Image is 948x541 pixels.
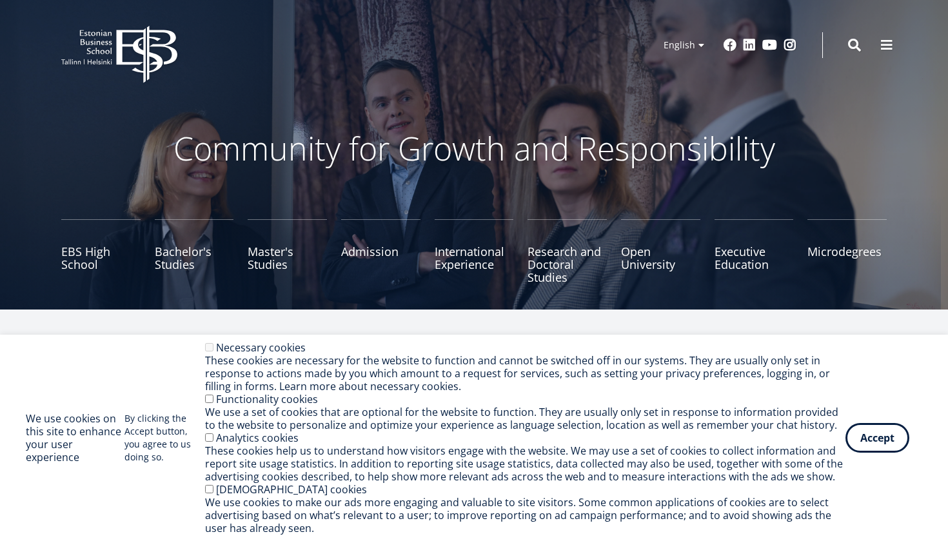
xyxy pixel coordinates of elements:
a: International Experience [435,219,514,284]
div: These cookies are necessary for the website to function and cannot be switched off in our systems... [205,354,845,393]
div: We use cookies to make our ads more engaging and valuable to site visitors. Some common applicati... [205,496,845,535]
a: Research and Doctoral Studies [528,219,607,284]
a: Microdegrees [807,219,887,284]
label: Functionality cookies [216,392,318,406]
label: [DEMOGRAPHIC_DATA] cookies [216,482,367,497]
button: Accept [845,423,909,453]
a: Facebook [724,39,736,52]
label: Analytics cookies [216,431,299,445]
a: EBS High School [61,219,141,284]
a: Executive Education [715,219,794,284]
div: These cookies help us to understand how visitors engage with the website. We may use a set of coo... [205,444,845,483]
div: We use a set of cookies that are optional for the website to function. They are usually only set ... [205,406,845,431]
a: Open University [621,219,700,284]
p: Community for Growth and Responsibility [132,129,816,168]
a: Linkedin [743,39,756,52]
h2: We use cookies on this site to enhance your user experience [26,412,124,464]
p: By clicking the Accept button, you agree to us doing so. [124,412,204,464]
a: Admission [341,219,420,284]
a: Master's Studies [248,219,327,284]
a: Instagram [784,39,796,52]
label: Necessary cookies [216,340,306,355]
a: Youtube [762,39,777,52]
a: Bachelor's Studies [155,219,234,284]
